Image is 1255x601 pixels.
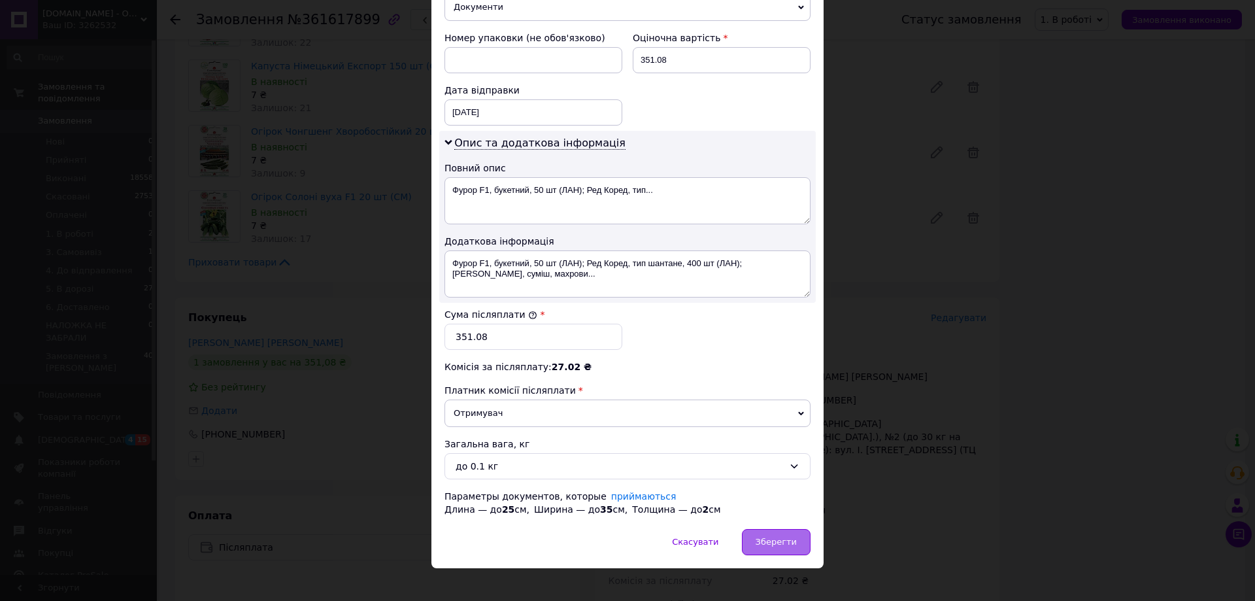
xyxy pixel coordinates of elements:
div: Дата відправки [444,84,622,97]
textarea: Фурор F1, букетний, 50 шт (ЛАН); Ред Коред, тип шантане, 400 шт (ЛАН); [PERSON_NAME], суміш, махр... [444,250,811,298]
div: Додаткова інформація [444,235,811,248]
div: до 0.1 кг [456,459,784,473]
textarea: Фурор F1, букетний, 50 шт (ЛАН); Ред Коред, тип... [444,177,811,224]
span: Зберегти [756,537,797,547]
div: Повний опис [444,162,811,175]
span: Платник комісії післяплати [444,385,576,396]
span: Отримувач [444,400,811,427]
div: Номер упаковки (не обов'язково) [444,31,622,44]
a: приймаються [611,491,677,502]
div: Комісія за післяплату: [444,360,811,373]
span: 35 [600,504,612,515]
div: Загальна вага, кг [444,438,811,451]
span: Скасувати [672,537,718,547]
label: Сума післяплати [444,309,537,320]
span: 27.02 ₴ [552,362,592,372]
span: Опис та додаткова інформація [454,137,626,150]
span: 25 [502,504,514,515]
div: Оціночна вартість [633,31,811,44]
div: Параметры документов, которые Длина — до см, Ширина — до см, Толщина — до см [444,490,811,516]
span: 2 [702,504,709,515]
